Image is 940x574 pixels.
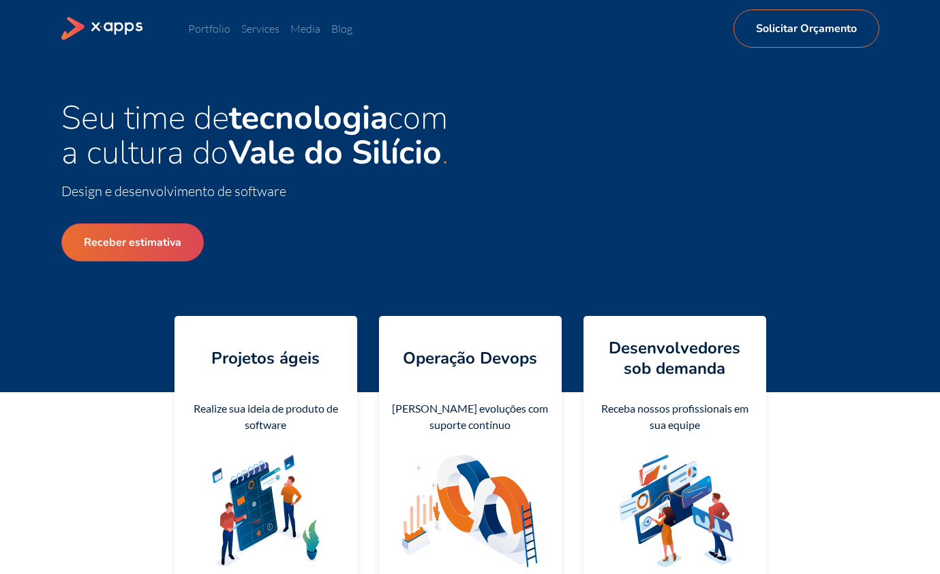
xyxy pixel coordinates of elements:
[331,22,352,35] a: Blog
[211,348,320,368] h4: Projetos ágeis
[733,10,879,48] a: Solicitar Orçamento
[403,348,537,368] h4: Operação Devops
[61,95,448,175] span: Seu time de com a cultura do
[594,400,755,433] div: Receba nossos profissionais em sua equipe
[241,22,279,35] a: Services
[61,223,204,261] a: Receber estimativa
[594,338,755,379] h4: Desenvolvedores sob demanda
[390,400,551,433] div: [PERSON_NAME] evoluções com suporte contínuo
[185,400,346,433] div: Realize sua ideia de produto de software
[228,130,442,175] strong: Vale do Silício
[188,22,230,35] a: Portfolio
[290,22,320,35] a: Media
[61,182,286,200] span: Design e desenvolvimento de software
[229,95,388,140] strong: tecnologia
